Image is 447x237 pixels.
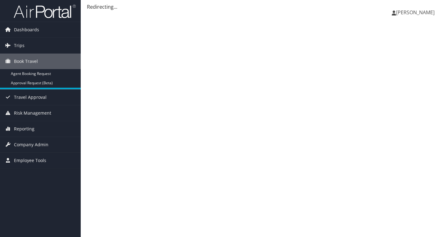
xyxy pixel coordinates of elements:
[14,137,48,152] span: Company Admin
[392,3,441,22] a: [PERSON_NAME]
[14,153,46,168] span: Employee Tools
[87,3,441,11] div: Redirecting...
[14,105,51,121] span: Risk Management
[14,38,25,53] span: Trips
[396,9,435,16] span: [PERSON_NAME]
[14,4,76,19] img: airportal-logo.png
[14,90,47,105] span: Travel Approval
[14,54,38,69] span: Book Travel
[14,121,34,137] span: Reporting
[14,22,39,37] span: Dashboards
